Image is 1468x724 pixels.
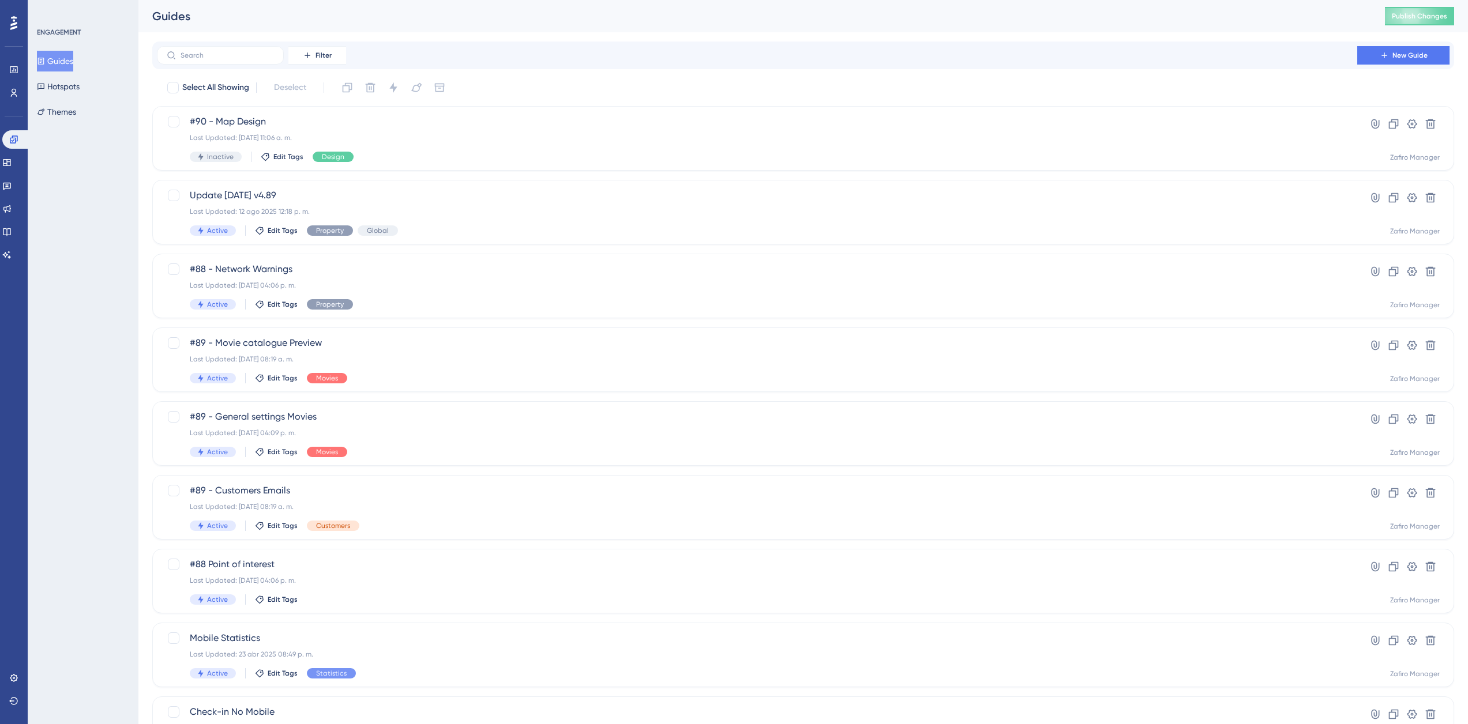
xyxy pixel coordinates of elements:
[261,152,303,161] button: Edit Tags
[190,557,1324,571] span: #88 Point of interest
[190,410,1324,424] span: #89 - General settings Movies
[268,595,298,604] span: Edit Tags
[207,374,228,383] span: Active
[255,521,298,530] button: Edit Tags
[1390,153,1440,162] div: Zafiro Manager
[264,77,317,98] button: Deselect
[255,374,298,383] button: Edit Tags
[255,447,298,457] button: Edit Tags
[255,669,298,678] button: Edit Tags
[316,521,350,530] span: Customers
[316,226,344,235] span: Property
[255,300,298,309] button: Edit Tags
[207,595,228,604] span: Active
[273,152,303,161] span: Edit Tags
[190,188,1324,202] span: Update [DATE] v4.89
[190,576,1324,585] div: Last Updated: [DATE] 04:06 p. m.
[1390,300,1440,310] div: Zafiro Manager
[207,447,228,457] span: Active
[1385,7,1454,25] button: Publish Changes
[255,595,298,604] button: Edit Tags
[268,521,298,530] span: Edit Tags
[316,300,344,309] span: Property
[1392,51,1428,60] span: New Guide
[316,669,347,678] span: Statistics
[190,207,1324,216] div: Last Updated: 12 ago 2025 12:18 p. m.
[1390,448,1440,457] div: Zafiro Manager
[268,226,298,235] span: Edit Tags
[37,28,81,37] div: ENGAGEMENT
[152,8,1356,24] div: Guides
[190,115,1324,129] span: #90 - Map Design
[190,631,1324,645] span: Mobile Statistics
[190,262,1324,276] span: #88 - Network Warnings
[316,51,332,60] span: Filter
[1390,374,1440,383] div: Zafiro Manager
[1392,12,1447,21] span: Publish Changes
[181,51,274,59] input: Search
[207,521,228,530] span: Active
[322,152,344,161] span: Design
[268,669,298,678] span: Edit Tags
[190,336,1324,350] span: #89 - Movie catalogue Preview
[37,101,76,122] button: Themes
[207,226,228,235] span: Active
[268,447,298,457] span: Edit Tags
[1390,522,1440,531] div: Zafiro Manager
[190,650,1324,659] div: Last Updated: 23 abr 2025 08:49 p. m.
[268,374,298,383] span: Edit Tags
[190,484,1324,497] span: #89 - Customers Emails
[1390,595,1440,605] div: Zafiro Manager
[367,226,389,235] span: Global
[316,374,338,383] span: Movies
[37,76,80,97] button: Hotspots
[37,51,73,71] button: Guides
[1390,669,1440,678] div: Zafiro Manager
[190,502,1324,511] div: Last Updated: [DATE] 08:19 a. m.
[182,81,249,95] span: Select All Showing
[190,428,1324,438] div: Last Updated: [DATE] 04:09 p. m.
[1390,227,1440,236] div: Zafiro Manager
[274,81,306,95] span: Deselect
[207,300,228,309] span: Active
[190,133,1324,142] div: Last Updated: [DATE] 11:06 a. m.
[190,705,1324,719] span: Check-in No Mobile
[207,152,234,161] span: Inactive
[190,355,1324,364] div: Last Updated: [DATE] 08:19 a. m.
[190,281,1324,290] div: Last Updated: [DATE] 04:06 p. m.
[207,669,228,678] span: Active
[316,447,338,457] span: Movies
[255,226,298,235] button: Edit Tags
[268,300,298,309] span: Edit Tags
[288,46,346,65] button: Filter
[1357,46,1450,65] button: New Guide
